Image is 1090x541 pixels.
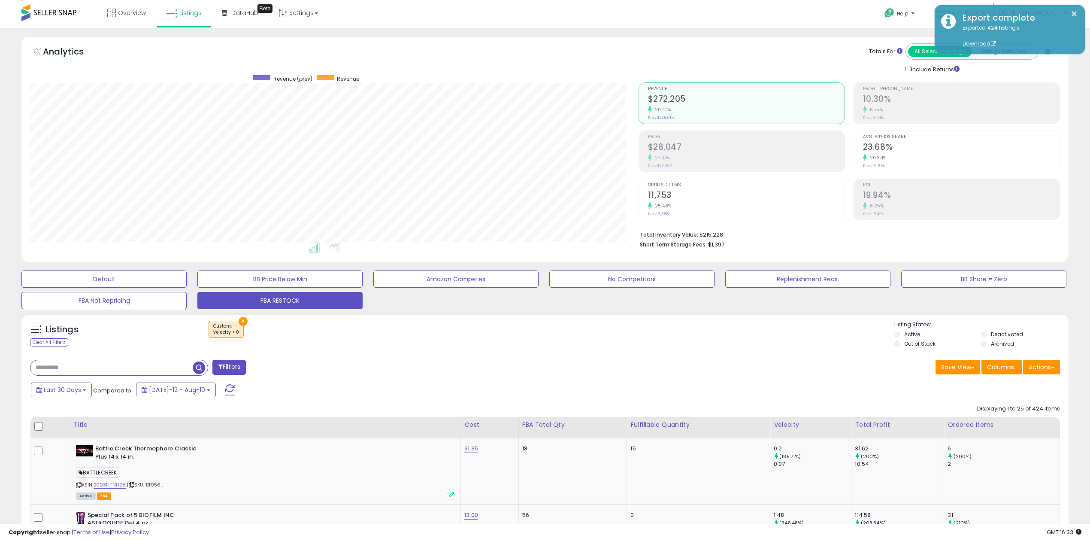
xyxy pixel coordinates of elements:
div: Export complete [956,12,1078,24]
label: Out of Stock [904,340,936,347]
div: velocity > 0 [213,329,239,335]
span: All listings currently available for purchase on Amazon [76,492,96,500]
small: Prev: 9.74% [863,115,884,120]
div: 10.54 [855,460,944,468]
button: Last 30 Days [31,383,92,397]
div: seller snap | | [9,529,149,537]
small: Prev: 18.42% [863,211,884,216]
div: Displaying 1 to 25 of 424 items [977,405,1060,413]
div: FBA Total Qty [522,420,624,429]
button: FBA RESTOCK [197,292,363,309]
button: BB Price Below Min [197,270,363,288]
div: 15 [630,445,763,453]
button: Save View [936,360,980,374]
button: Actions [1023,360,1060,374]
span: Revenue (prev) [273,75,312,82]
button: [DATE]-12 - Aug-10 [136,383,216,397]
div: 114.58 [855,511,944,519]
small: 20.44% [652,106,671,113]
h2: 23.68% [863,142,1060,154]
small: 8.25% [867,203,884,209]
a: Terms of Use [73,528,110,536]
button: Default [21,270,187,288]
small: 25.46% [652,203,672,209]
span: Profit [648,135,845,140]
div: Tooltip anchor [257,4,272,13]
small: 27.44% [652,155,670,161]
span: Ordered Items [648,183,845,188]
strong: Copyright [9,528,40,536]
div: Cost [464,420,515,429]
div: Ordered Items [948,420,1056,429]
span: 2025-09-10 16:33 GMT [1047,528,1081,536]
button: No Competitors [549,270,715,288]
small: (200%) [861,453,879,460]
div: ASIN: [76,445,454,498]
b: Battle Creek Thermophore Classic Plus 14 x 14 in. [95,445,200,463]
div: Total Profit [855,420,940,429]
div: Title [74,420,457,429]
h5: Analytics [43,46,100,60]
div: 18 [522,445,621,453]
small: (185.71%) [779,453,801,460]
span: BATTLECREEK [76,468,120,477]
a: 13.00 [464,511,478,520]
button: Amazon Competes [373,270,539,288]
img: 416hEjVRmvL._SL40_.jpg [76,445,93,456]
h2: 19.94% [863,190,1060,202]
label: Archived [991,340,1014,347]
span: Columns [987,363,1014,371]
span: DataHub [231,9,258,17]
small: 20.39% [867,155,887,161]
h2: 10.30% [863,94,1060,106]
p: Listing States: [894,321,1069,329]
a: 31.35 [464,444,478,453]
h5: Listings [45,324,79,336]
small: 5.75% [867,106,883,113]
span: Help [897,10,908,17]
h2: 11,753 [648,190,845,202]
div: Fulfillable Quantity [630,420,766,429]
button: Columns [981,360,1022,374]
div: 56 [522,511,621,519]
span: ROI [863,183,1060,188]
span: Revenue [648,87,845,91]
div: 2 [948,460,1060,468]
div: 31.62 [855,445,944,453]
span: Listings [179,9,202,17]
div: 0 [630,511,763,519]
button: Filters [212,360,246,375]
button: BB Share = Zero [901,270,1066,288]
small: (208.84%) [861,520,886,526]
a: Download [963,40,996,47]
b: Total Inventory Value: [640,231,698,238]
div: 1.48 [774,511,851,519]
li: $215,228 [640,229,1054,239]
small: Prev: 19.67% [863,163,885,168]
div: 6 [948,445,1060,453]
button: Replenishment Recs. [725,270,890,288]
span: Compared to: [93,386,133,395]
span: FBA [97,492,112,500]
span: Last 30 Days [44,386,81,394]
small: Prev: $22,007 [648,163,672,168]
button: All Selected Listings [908,46,972,57]
span: Profit [PERSON_NAME] [863,87,1060,91]
span: $1,397 [708,240,724,249]
span: | SKU: BT056.. [127,481,162,488]
span: [DATE]-12 - Aug-10 [149,386,205,394]
div: Include Returns [899,64,970,74]
small: Prev: $226,015 [648,115,674,120]
h2: $272,205 [648,94,845,106]
h2: $28,047 [648,142,845,154]
button: × [239,317,248,326]
a: B003HFNH28 [94,481,126,489]
i: Get Help [884,8,895,18]
span: Avg. Buybox Share [863,135,1060,140]
div: Clear All Filters [30,338,68,346]
b: Special Pack of 5 BIOFILM INC ASTROGLIDE Gel 4 oz [88,511,192,529]
div: 0.2 [774,445,851,453]
div: Exported 424 listings. [956,24,1078,48]
small: Prev: 9,368 [648,211,669,216]
button: FBA Not Repricing [21,292,187,309]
